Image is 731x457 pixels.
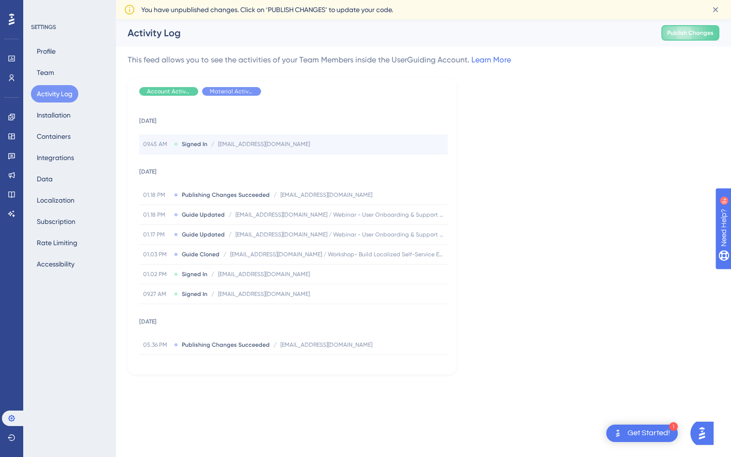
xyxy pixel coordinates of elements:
span: / [211,270,214,278]
span: 01.18 PM [143,191,170,199]
span: / [223,251,226,258]
span: 01.02 PM [143,270,170,278]
span: Publish Changes [667,29,714,37]
td: [DATE] [139,304,448,335]
span: Need Help? [23,2,60,14]
span: Guide Updated [182,211,225,219]
span: / [211,290,214,298]
span: Signed In [182,270,207,278]
span: Guide Updated [182,231,225,238]
span: Signed In [182,140,207,148]
button: Profile [31,43,61,60]
button: Activity Log [31,85,78,103]
div: SETTINGS [31,23,109,31]
span: [EMAIL_ADDRESS][DOMAIN_NAME] [280,341,372,349]
button: Team [31,64,60,81]
span: [EMAIL_ADDRESS][DOMAIN_NAME] [218,290,310,298]
td: [DATE] [139,154,448,185]
span: Account Activity [147,88,190,95]
button: Integrations [31,149,80,166]
div: Activity Log [128,26,637,40]
span: [EMAIL_ADDRESS][DOMAIN_NAME] / Webinar - User Onboarding & Support Strategies for HealthTech and ... [235,231,444,238]
span: Material Activity [210,88,253,95]
span: 01.03 PM [143,251,170,258]
span: 09.45 AM [143,140,170,148]
button: Subscription [31,213,81,230]
span: Publishing Changes Succeeded [182,191,270,199]
button: Installation [31,106,76,124]
span: [EMAIL_ADDRESS][DOMAIN_NAME] [280,191,372,199]
span: / [229,231,232,238]
span: [EMAIL_ADDRESS][DOMAIN_NAME] [218,140,310,148]
span: [EMAIL_ADDRESS][DOMAIN_NAME] [218,270,310,278]
span: 01.17 PM [143,231,170,238]
span: Publishing Changes Succeeded [182,341,270,349]
div: Get Started! [628,428,670,439]
span: Signed In [182,290,207,298]
button: Accessibility [31,255,80,273]
span: Guide Cloned [182,251,219,258]
button: Localization [31,192,80,209]
button: Containers [31,128,76,145]
div: 1 [669,422,678,431]
div: This feed allows you to see the activities of your Team Members inside the UserGuiding Account. [128,54,511,66]
div: Open Get Started! checklist, remaining modules: 1 [606,425,678,442]
span: 09.27 AM [143,290,170,298]
span: / [274,341,277,349]
div: 9+ [66,5,72,13]
span: 01.18 PM [143,211,170,219]
span: / [229,211,232,219]
span: You have unpublished changes. Click on ‘PUBLISH CHANGES’ to update your code. [141,4,393,15]
span: 05.36 PM [143,341,170,349]
span: / [274,191,277,199]
img: launcher-image-alternative-text [612,428,624,439]
span: / [211,140,214,148]
span: [EMAIL_ADDRESS][DOMAIN_NAME] / Webinar - User Onboarding & Support Strategies for HealthTech and ... [235,211,444,219]
button: Rate Limiting [31,234,83,251]
button: Publish Changes [661,25,719,41]
td: [DATE] [139,103,448,134]
a: Learn More [471,55,511,64]
button: Data [31,170,58,188]
iframe: UserGuiding AI Assistant Launcher [690,419,719,448]
span: [EMAIL_ADDRESS][DOMAIN_NAME] / Workshop- Build Localized Self-Service Experience in 45 minutes (S... [230,251,444,258]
